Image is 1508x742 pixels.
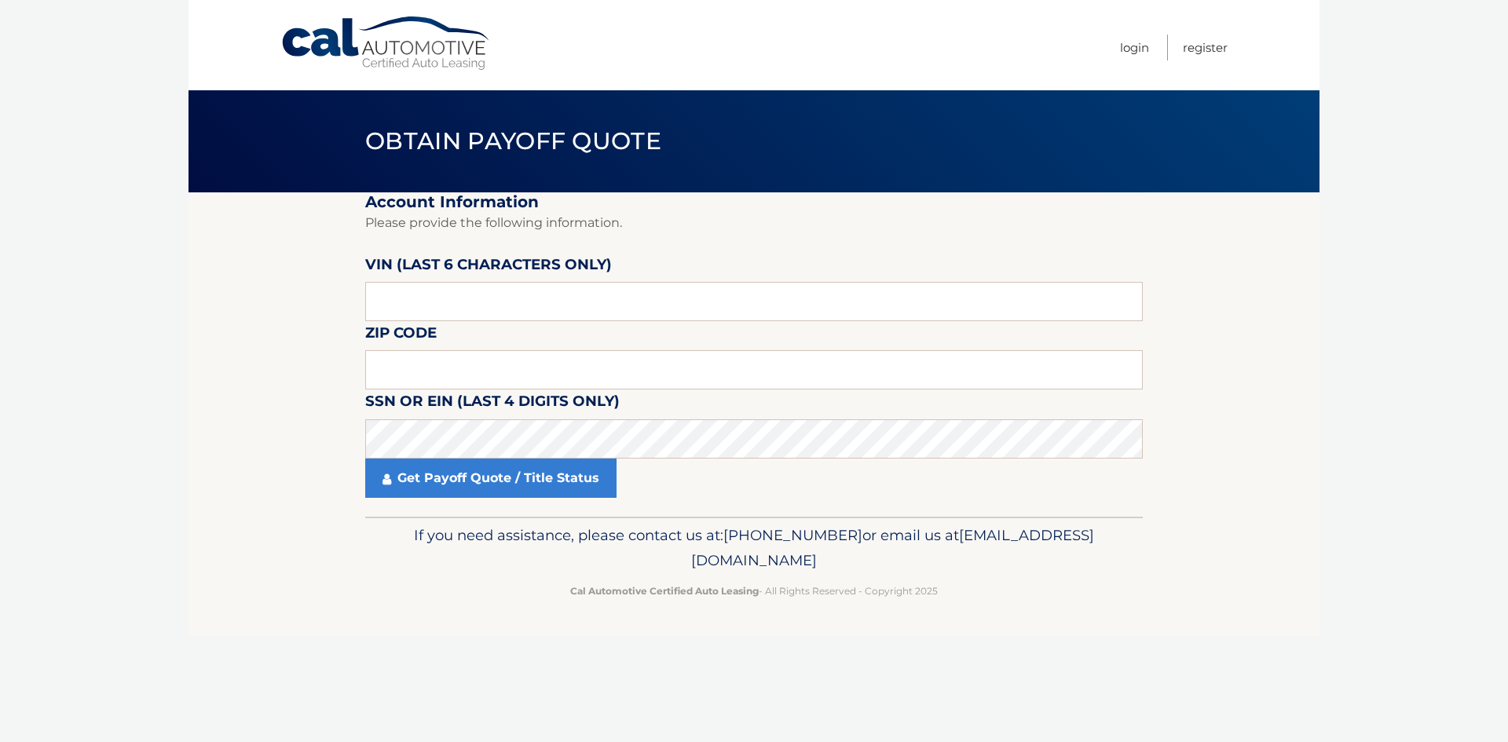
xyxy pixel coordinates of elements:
label: SSN or EIN (last 4 digits only) [365,389,620,419]
p: Please provide the following information. [365,212,1143,234]
label: VIN (last 6 characters only) [365,253,612,282]
span: [PHONE_NUMBER] [723,526,862,544]
label: Zip Code [365,321,437,350]
a: Login [1120,35,1149,60]
strong: Cal Automotive Certified Auto Leasing [570,585,759,597]
h2: Account Information [365,192,1143,212]
p: - All Rights Reserved - Copyright 2025 [375,583,1133,599]
a: Cal Automotive [280,16,492,71]
span: Obtain Payoff Quote [365,126,661,155]
a: Get Payoff Quote / Title Status [365,459,617,498]
p: If you need assistance, please contact us at: or email us at [375,523,1133,573]
a: Register [1183,35,1228,60]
